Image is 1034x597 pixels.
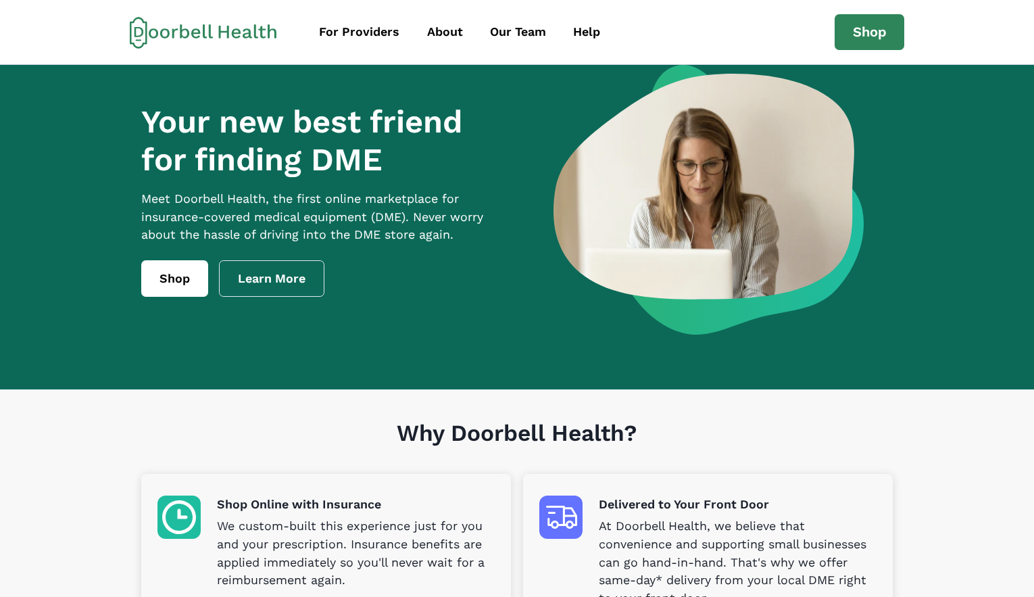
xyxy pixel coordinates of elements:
[539,496,583,539] img: Delivered to Your Front Door icon
[427,23,463,41] div: About
[835,14,905,51] a: Shop
[553,65,864,335] img: a woman looking at a computer
[490,23,546,41] div: Our Team
[478,17,558,47] a: Our Team
[599,496,877,514] p: Delivered to Your Front Door
[217,517,495,590] p: We custom-built this experience just for you and your prescription. Insurance benefits are applie...
[219,260,324,297] a: Learn More
[157,496,201,539] img: Shop Online with Insurance icon
[141,103,509,179] h1: Your new best friend for finding DME
[319,23,399,41] div: For Providers
[573,23,600,41] div: Help
[307,17,412,47] a: For Providers
[141,420,892,475] h1: Why Doorbell Health?
[141,190,509,245] p: Meet Doorbell Health, the first online marketplace for insurance-covered medical equipment (DME)....
[415,17,475,47] a: About
[561,17,612,47] a: Help
[141,260,208,297] a: Shop
[217,496,495,514] p: Shop Online with Insurance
